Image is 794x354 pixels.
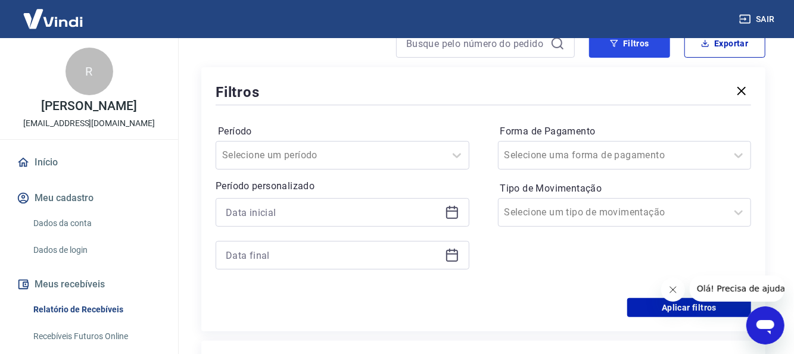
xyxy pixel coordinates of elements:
a: Recebíveis Futuros Online [29,324,164,349]
a: Dados de login [29,238,164,262]
input: Data inicial [226,203,440,221]
button: Exportar [684,29,765,58]
label: Período [218,124,467,139]
input: Data final [226,246,440,264]
p: Período personalizado [216,179,469,193]
label: Tipo de Movimentação [500,181,749,196]
img: Vindi [14,1,92,37]
iframe: Fechar mensagem [661,278,685,302]
iframe: Mensagem da empresa [690,275,784,302]
div: R [66,48,113,95]
label: Forma de Pagamento [500,124,749,139]
a: Dados da conta [29,211,164,236]
button: Meu cadastro [14,185,164,211]
span: Olá! Precisa de ajuda? [7,8,100,18]
button: Aplicar filtros [627,298,751,317]
input: Busque pelo número do pedido [406,35,546,52]
a: Início [14,149,164,176]
h5: Filtros [216,83,260,102]
button: Meus recebíveis [14,271,164,297]
button: Filtros [589,29,670,58]
p: [EMAIL_ADDRESS][DOMAIN_NAME] [23,117,155,130]
iframe: Botão para abrir a janela de mensagens [746,306,784,344]
p: [PERSON_NAME] [41,100,136,112]
button: Sair [737,8,780,30]
a: Relatório de Recebíveis [29,297,164,322]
